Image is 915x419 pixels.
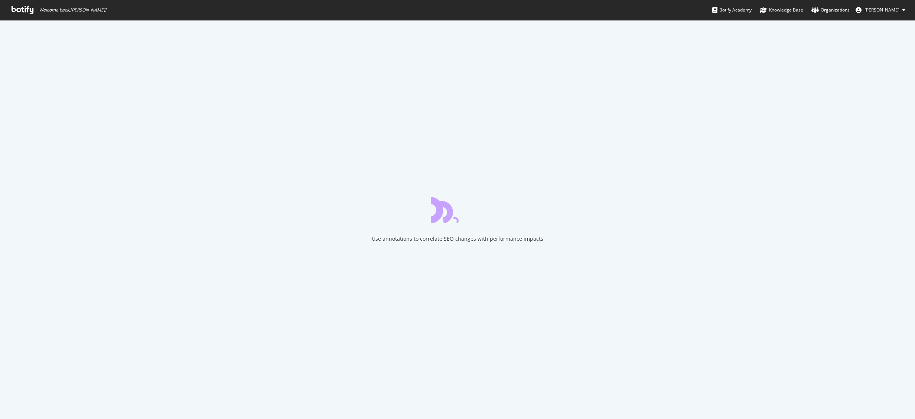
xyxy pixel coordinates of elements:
div: animation [431,196,484,223]
div: Organizations [811,6,850,14]
div: Knowledge Base [760,6,803,14]
span: Welcome back, [PERSON_NAME] ! [39,7,106,13]
button: [PERSON_NAME] [850,4,911,16]
span: Midhunraj Panicker [864,7,899,13]
div: Botify Academy [712,6,752,14]
div: Use annotations to correlate SEO changes with performance impacts [372,235,543,243]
